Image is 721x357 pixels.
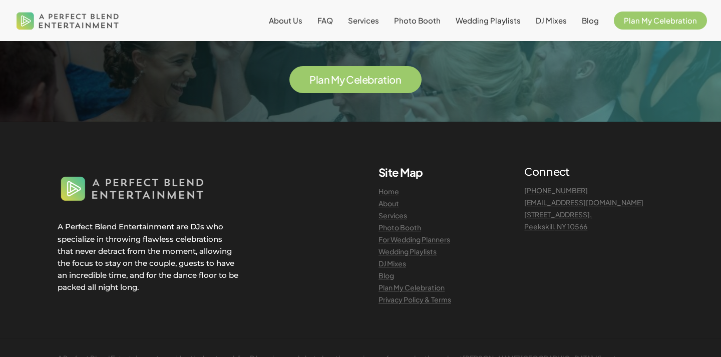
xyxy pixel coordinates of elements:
span: Photo Booth [394,16,441,25]
b: Site Map [379,165,423,179]
a: About Us [269,17,302,25]
img: A Perfect Blend Entertainment [14,4,122,37]
a: [EMAIL_ADDRESS][DOMAIN_NAME] [524,198,643,207]
a: Wedding Playlists [379,247,437,256]
a: Home [379,187,399,196]
span: e [354,75,360,85]
a: Services [348,17,379,25]
a: DJ Mixes [379,259,406,268]
span: About Us [269,16,302,25]
a: Privacy Policy & Terms [379,295,451,304]
span: DJ Mixes [536,16,567,25]
span: Plan My Celebration [624,16,697,25]
span: b [368,75,374,85]
a: Blog [379,271,394,280]
span: Blog [582,16,599,25]
a: Plan My Celebration [379,283,445,292]
span: n [396,75,402,85]
span: M [331,75,339,85]
span: l [316,75,318,85]
a: Photo Booth [394,17,441,25]
a: Blog [582,17,599,25]
span: a [318,75,324,85]
a: About [379,199,399,208]
span: Wedding Playlists [456,16,521,25]
a: [PHONE_NUMBER] [524,186,588,195]
span: FAQ [317,16,333,25]
a: Wedding Playlists [456,17,521,25]
span: r [374,75,378,85]
span: n [324,75,330,85]
span: t [383,75,387,85]
a: Plan My Celebration [614,17,707,25]
span: e [362,75,368,85]
span: C [346,75,354,85]
span: P [309,75,316,85]
span: l [359,75,362,85]
a: For Wedding Planners [379,235,450,244]
h4: Connect [524,165,663,179]
span: Services [348,16,379,25]
span: y [339,75,345,85]
span: i [387,75,390,85]
a: Services [379,211,407,220]
p: A Perfect Blend Entertainment are DJs who specialize in throwing flawless celebrations that never... [58,221,239,293]
a: Photo Booth [379,223,421,232]
a: Plan My Celebration [309,74,402,85]
a: [STREET_ADDRESS],Peekskill, NY 10566 [524,210,592,231]
span: a [378,75,384,85]
a: FAQ [317,17,333,25]
a: DJ Mixes [536,17,567,25]
span: o [389,75,396,85]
